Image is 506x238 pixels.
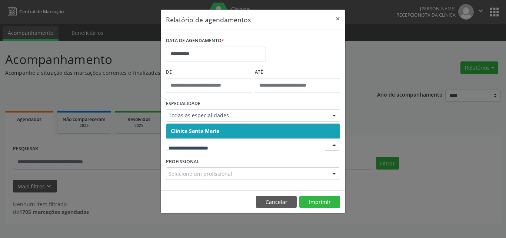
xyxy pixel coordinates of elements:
[166,98,200,110] label: ESPECIALIDADE
[330,10,345,28] button: Close
[169,112,325,119] span: Todas as especialidades
[256,196,297,208] button: Cancelar
[299,196,340,208] button: Imprimir
[166,35,224,47] label: DATA DE AGENDAMENTO
[255,67,340,78] label: ATÉ
[169,170,232,178] span: Selecione um profissional
[166,15,251,24] h5: Relatório de agendamentos
[166,67,251,78] label: De
[171,127,219,134] span: Clinica Santa Maria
